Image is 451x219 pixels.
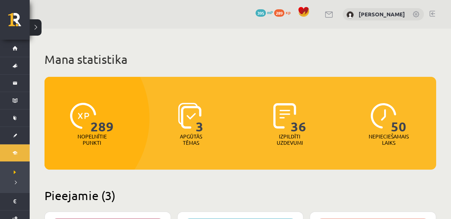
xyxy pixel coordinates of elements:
h1: Mana statistika [45,52,436,67]
span: mP [267,9,273,15]
h2: Pieejamie (3) [45,188,436,203]
span: xp [286,9,290,15]
img: icon-xp-0682a9bc20223a9ccc6f5883a126b849a74cddfe5390d2b41b4391c66f2066e7.svg [70,103,96,129]
span: 395 [256,9,266,17]
img: Anastasija Smirnova [346,11,354,19]
a: 289 xp [274,9,294,15]
img: icon-clock-7be60019b62300814b6bd22b8e044499b485619524d84068768e800edab66f18.svg [371,103,396,129]
span: 289 [274,9,284,17]
a: 395 mP [256,9,273,15]
p: Nepieciešamais laiks [369,133,409,146]
span: 289 [90,103,114,133]
span: 50 [391,103,406,133]
p: Apgūtās tēmas [177,133,205,146]
p: Nopelnītie punkti [78,133,107,146]
a: [PERSON_NAME] [359,10,405,18]
span: 36 [291,103,306,133]
a: Rīgas 1. Tālmācības vidusskola [8,13,30,32]
p: Izpildīti uzdevumi [275,133,304,146]
img: icon-completed-tasks-ad58ae20a441b2904462921112bc710f1caf180af7a3daa7317a5a94f2d26646.svg [273,103,296,129]
span: 3 [196,103,204,133]
img: icon-learned-topics-4a711ccc23c960034f471b6e78daf4a3bad4a20eaf4de84257b87e66633f6470.svg [178,103,201,129]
